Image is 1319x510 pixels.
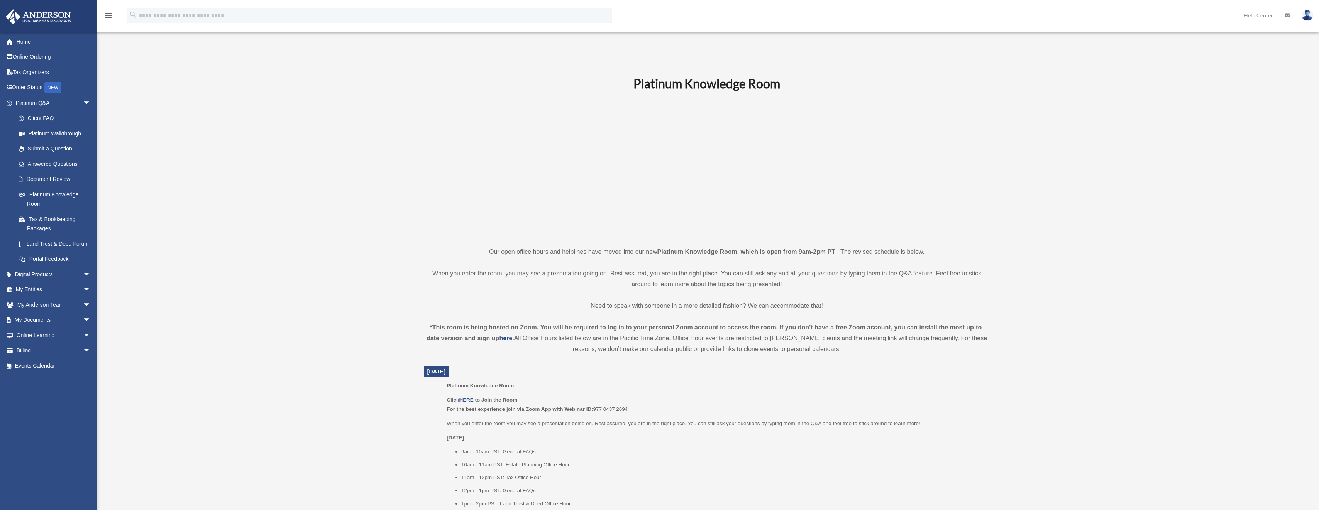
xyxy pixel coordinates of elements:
div: All Office Hours listed below are in the Pacific Time Zone. Office Hour events are restricted to ... [424,322,990,355]
img: User Pic [1302,10,1313,21]
li: 12pm - 1pm PST: General FAQs [461,486,984,495]
img: Anderson Advisors Platinum Portal [3,9,73,24]
strong: Platinum Knowledge Room, which is open from 9am-2pm PT [657,248,835,255]
a: menu [104,14,113,20]
span: arrow_drop_down [83,282,98,298]
div: NEW [44,82,61,93]
span: arrow_drop_down [83,343,98,359]
a: Online Ordering [5,49,102,65]
a: Client FAQ [11,111,102,126]
span: arrow_drop_down [83,95,98,111]
a: Platinum Q&Aarrow_drop_down [5,95,102,111]
i: menu [104,11,113,20]
strong: *This room is being hosted on Zoom. You will be required to log in to your personal Zoom account ... [427,324,984,341]
b: Click [447,397,475,403]
p: When you enter the room, you may see a presentation going on. Rest assured, you are in the right ... [424,268,990,290]
p: 977 0437 2694 [447,395,984,414]
a: here [499,335,512,341]
p: Need to speak with someone in a more detailed fashion? We can accommodate that! [424,301,990,311]
p: Our open office hours and helplines have moved into our new ! The revised schedule is below. [424,247,990,257]
a: Platinum Walkthrough [11,126,102,141]
b: Platinum Knowledge Room [633,76,780,91]
a: HERE [459,397,473,403]
a: My Entitiesarrow_drop_down [5,282,102,297]
a: Answered Questions [11,156,102,172]
u: [DATE] [447,435,464,441]
a: Document Review [11,172,102,187]
span: [DATE] [427,368,446,375]
a: Events Calendar [5,358,102,373]
li: 9am - 10am PST: General FAQs [461,447,984,456]
a: Portal Feedback [11,252,102,267]
p: When you enter the room you may see a presentation going on. Rest assured, you are in the right p... [447,419,984,428]
a: My Anderson Teamarrow_drop_down [5,297,102,312]
li: 10am - 11am PST: Estate Planning Office Hour [461,460,984,469]
span: arrow_drop_down [83,297,98,313]
a: Submit a Question [11,141,102,157]
iframe: 231110_Toby_KnowledgeRoom [591,102,823,232]
li: 11am - 12pm PST: Tax Office Hour [461,473,984,482]
a: Home [5,34,102,49]
a: Order StatusNEW [5,80,102,96]
a: Land Trust & Deed Forum [11,236,102,252]
strong: . [512,335,514,341]
a: Billingarrow_drop_down [5,343,102,358]
a: Platinum Knowledge Room [11,187,98,211]
a: My Documentsarrow_drop_down [5,312,102,328]
a: Tax Organizers [5,64,102,80]
span: arrow_drop_down [83,328,98,343]
a: Online Learningarrow_drop_down [5,328,102,343]
b: to Join the Room [475,397,518,403]
li: 1pm - 2pm PST: Land Trust & Deed Office Hour [461,499,984,508]
span: arrow_drop_down [83,312,98,328]
a: Digital Productsarrow_drop_down [5,267,102,282]
a: Tax & Bookkeeping Packages [11,211,102,236]
i: search [129,10,137,19]
span: Platinum Knowledge Room [447,383,514,388]
span: arrow_drop_down [83,267,98,282]
b: For the best experience join via Zoom App with Webinar ID: [447,406,593,412]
